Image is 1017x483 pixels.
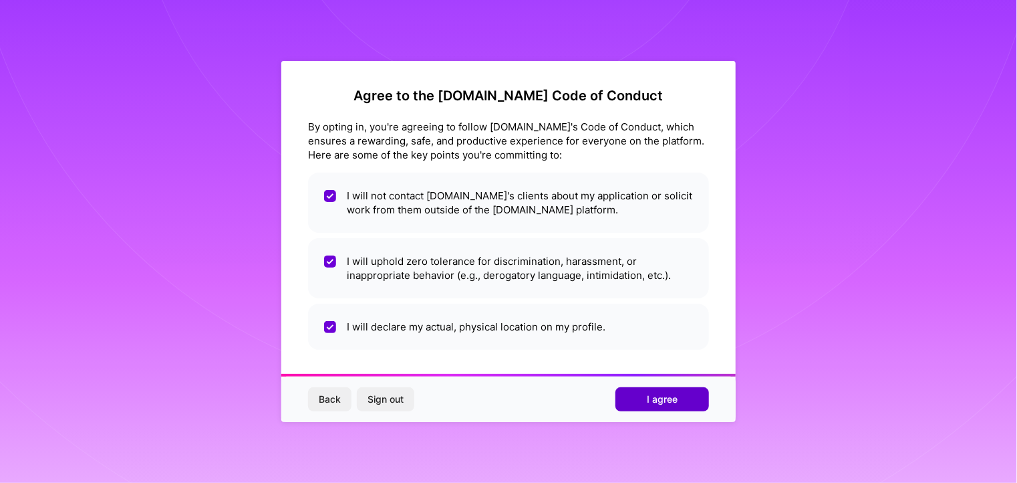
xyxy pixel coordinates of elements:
span: Back [319,393,341,406]
h2: Agree to the [DOMAIN_NAME] Code of Conduct [308,88,709,104]
span: I agree [647,393,678,406]
button: Back [308,387,351,411]
button: I agree [615,387,709,411]
button: Sign out [357,387,414,411]
span: Sign out [368,393,404,406]
li: I will declare my actual, physical location on my profile. [308,304,709,350]
div: By opting in, you're agreeing to follow [DOMAIN_NAME]'s Code of Conduct, which ensures a rewardin... [308,120,709,162]
li: I will not contact [DOMAIN_NAME]'s clients about my application or solicit work from them outside... [308,173,709,233]
li: I will uphold zero tolerance for discrimination, harassment, or inappropriate behavior (e.g., der... [308,238,709,298]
